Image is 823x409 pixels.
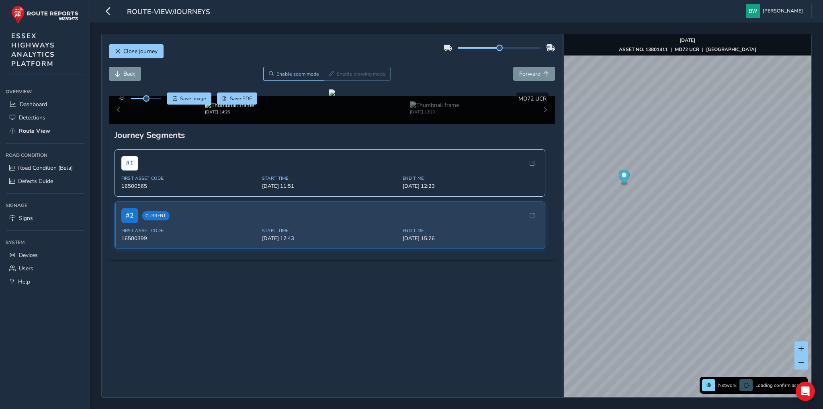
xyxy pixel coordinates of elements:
[6,124,84,138] a: Route View
[109,67,141,81] button: Back
[675,46,699,53] strong: MD72 UCR
[121,175,257,181] span: First Asset Code:
[121,235,257,242] span: 16500399
[6,98,84,111] a: Dashboard
[19,214,33,222] span: Signs
[18,164,73,172] span: Road Condition (Beta)
[410,101,459,109] img: Thumbnail frame
[6,249,84,262] a: Devices
[18,278,30,286] span: Help
[276,71,319,77] span: Enable zoom mode
[706,46,756,53] strong: [GEOGRAPHIC_DATA]
[618,170,629,186] div: Map marker
[167,92,211,105] button: Save
[205,109,254,115] div: [DATE] 14:26
[19,251,38,259] span: Devices
[6,236,84,249] div: System
[230,95,252,102] span: Save PDF
[205,101,254,109] img: Thumbnail frame
[180,95,206,102] span: Save image
[403,235,538,242] span: [DATE] 15:26
[121,156,138,171] span: # 1
[518,95,547,103] span: MD72 UCR
[796,382,815,401] div: Open Intercom Messenger
[262,235,398,242] span: [DATE] 12:43
[123,47,158,55] span: Close journey
[11,6,78,24] img: rr logo
[263,67,324,81] button: Zoom
[18,177,53,185] span: Defects Guide
[513,67,555,81] button: Forward
[262,228,398,234] span: Start Time:
[6,149,84,161] div: Road Condition
[746,4,760,18] img: diamond-layout
[121,228,257,234] span: First Asset Code:
[142,211,170,220] span: Current
[19,265,33,272] span: Users
[19,114,45,121] span: Detections
[763,4,803,18] span: [PERSON_NAME]
[403,175,538,181] span: End Time:
[262,175,398,181] span: Start Time:
[11,31,55,68] span: ESSEX HIGHWAYS ANALYTICS PLATFORM
[19,127,50,135] span: Route View
[6,262,84,275] a: Users
[6,161,84,175] a: Road Condition (Beta)
[115,129,550,141] div: Journey Segments
[20,101,47,108] span: Dashboard
[262,183,398,190] span: [DATE] 11:51
[403,228,538,234] span: End Time:
[755,382,805,388] span: Loading confirm assets
[6,111,84,124] a: Detections
[619,46,668,53] strong: ASSET NO. 13801411
[410,109,459,115] div: [DATE] 13:23
[109,44,164,58] button: Close journey
[121,183,257,190] span: 16500565
[519,70,540,78] span: Forward
[127,7,210,18] span: route-view/journeys
[403,183,538,190] span: [DATE] 12:23
[6,86,84,98] div: Overview
[6,199,84,212] div: Signage
[217,92,258,105] button: PDF
[123,70,135,78] span: Back
[6,175,84,188] a: Defects Guide
[6,212,84,225] a: Signs
[746,4,806,18] button: [PERSON_NAME]
[6,275,84,288] a: Help
[680,37,695,43] strong: [DATE]
[619,46,756,53] div: | |
[121,208,138,223] span: # 2
[718,382,737,388] span: Network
